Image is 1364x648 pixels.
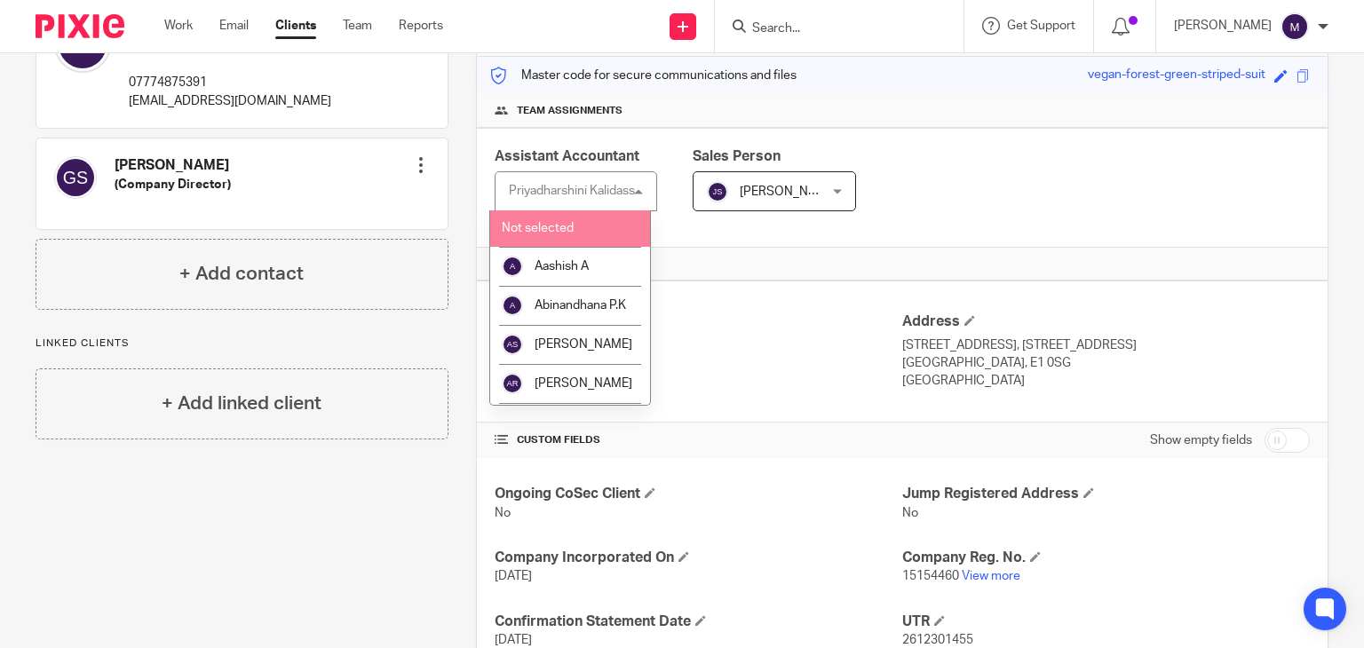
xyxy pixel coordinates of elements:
[502,373,523,394] img: svg%3E
[162,390,321,417] h4: + Add linked client
[115,176,231,194] h5: (Company Director)
[902,549,1310,567] h4: Company Reg. No.
[740,186,837,198] span: [PERSON_NAME]
[1174,17,1272,35] p: [PERSON_NAME]
[36,14,124,38] img: Pixie
[495,149,639,163] span: Assistant Accountant
[502,256,523,277] img: svg%3E
[495,612,902,631] h4: Confirmation Statement Date
[517,104,623,118] span: Team assignments
[535,338,632,351] span: [PERSON_NAME]
[693,149,781,163] span: Sales Person
[902,336,1310,354] p: [STREET_ADDRESS], [STREET_ADDRESS]
[902,485,1310,503] h4: Jump Registered Address
[179,260,304,288] h4: + Add contact
[399,17,443,35] a: Reports
[707,181,728,202] img: svg%3E
[502,222,574,234] span: Not selected
[902,507,918,519] span: No
[495,507,511,519] span: No
[509,185,635,197] div: Priyadharshini Kalidass
[902,612,1310,631] h4: UTR
[902,634,973,646] span: 2612301455
[495,312,902,331] h4: Client type
[1150,431,1252,449] label: Show empty fields
[164,17,193,35] a: Work
[535,377,632,390] span: [PERSON_NAME]
[495,336,902,354] p: Limited company
[495,433,902,447] h4: CUSTOM FIELDS
[219,17,249,35] a: Email
[1088,66,1265,86] div: vegan-forest-green-striped-suit
[1281,12,1309,41] img: svg%3E
[115,156,231,175] h4: [PERSON_NAME]
[495,570,532,582] span: [DATE]
[36,336,448,351] p: Linked clients
[495,485,902,503] h4: Ongoing CoSec Client
[535,299,626,312] span: Abinandhana P.K
[129,74,331,91] p: 07774875391
[343,17,372,35] a: Team
[502,334,523,355] img: svg%3E
[902,570,959,582] span: 15154460
[902,354,1310,372] p: [GEOGRAPHIC_DATA], E1 0SG
[495,634,532,646] span: [DATE]
[490,67,797,84] p: Master code for secure communications and files
[275,17,316,35] a: Clients
[902,372,1310,390] p: [GEOGRAPHIC_DATA]
[1007,20,1075,32] span: Get Support
[129,92,331,110] p: [EMAIL_ADDRESS][DOMAIN_NAME]
[54,156,97,199] img: svg%3E
[902,312,1310,331] h4: Address
[535,260,589,273] span: Aashish A
[495,549,902,567] h4: Company Incorporated On
[502,295,523,316] img: svg%3E
[962,570,1020,582] a: View more
[750,21,910,37] input: Search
